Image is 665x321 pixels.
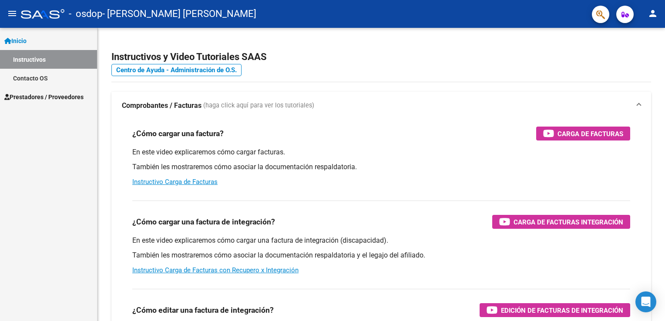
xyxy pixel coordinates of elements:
[132,147,630,157] p: En este video explicaremos cómo cargar facturas.
[111,64,242,76] a: Centro de Ayuda - Administración de O.S.
[132,251,630,260] p: También les mostraremos cómo asociar la documentación respaldatoria y el legajo del afiliado.
[501,305,623,316] span: Edición de Facturas de integración
[514,217,623,227] span: Carga de Facturas Integración
[132,266,299,274] a: Instructivo Carga de Facturas con Recupero x Integración
[132,127,224,140] h3: ¿Cómo cargar una factura?
[132,216,275,228] h3: ¿Cómo cargar una factura de integración?
[132,236,630,245] p: En este video explicaremos cómo cargar una factura de integración (discapacidad).
[4,36,27,46] span: Inicio
[69,4,102,23] span: - osdop
[132,162,630,172] p: También les mostraremos cómo asociar la documentación respaldatoria.
[102,4,256,23] span: - [PERSON_NAME] [PERSON_NAME]
[132,178,218,186] a: Instructivo Carga de Facturas
[4,92,84,102] span: Prestadores / Proveedores
[7,8,17,19] mat-icon: menu
[111,92,651,120] mat-expansion-panel-header: Comprobantes / Facturas (haga click aquí para ver los tutoriales)
[132,304,274,316] h3: ¿Cómo editar una factura de integración?
[480,303,630,317] button: Edición de Facturas de integración
[635,291,656,312] div: Open Intercom Messenger
[122,101,202,110] strong: Comprobantes / Facturas
[536,127,630,140] button: Carga de Facturas
[111,49,651,65] h2: Instructivos y Video Tutoriales SAAS
[558,128,623,139] span: Carga de Facturas
[648,8,658,19] mat-icon: person
[203,101,314,110] span: (haga click aquí para ver los tutoriales)
[492,215,630,229] button: Carga de Facturas Integración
